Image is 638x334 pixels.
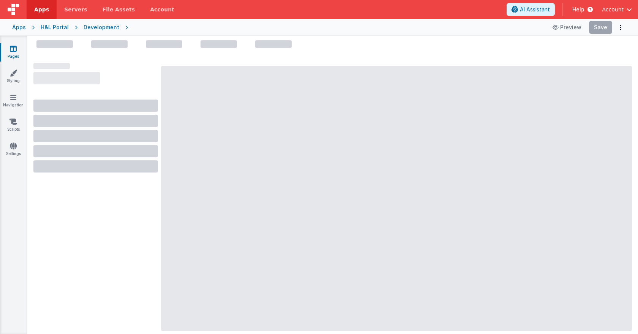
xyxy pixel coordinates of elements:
[12,24,26,31] div: Apps
[589,21,612,34] button: Save
[41,24,69,31] div: H&L Portal
[602,6,632,13] button: Account
[615,22,626,33] button: Options
[507,3,555,16] button: AI Assistant
[602,6,624,13] span: Account
[520,6,550,13] span: AI Assistant
[64,6,87,13] span: Servers
[548,21,586,33] button: Preview
[103,6,135,13] span: File Assets
[34,6,49,13] span: Apps
[84,24,119,31] div: Development
[572,6,584,13] span: Help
